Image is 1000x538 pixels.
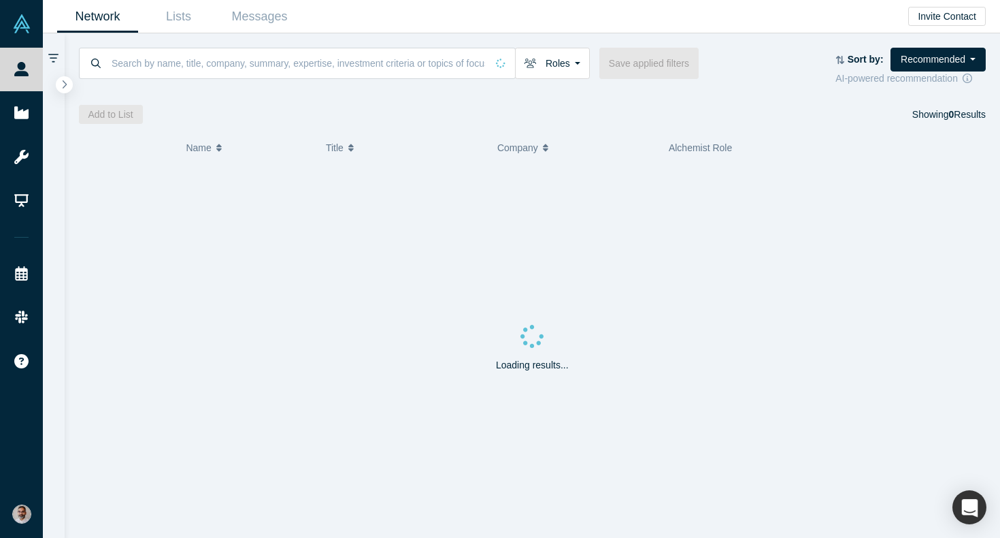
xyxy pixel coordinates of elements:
[912,105,986,124] div: Showing
[949,109,954,120] strong: 0
[497,133,654,162] button: Company
[848,54,884,65] strong: Sort by:
[12,14,31,33] img: Alchemist Vault Logo
[12,505,31,524] img: Gotam Bhardwaj's Account
[57,1,138,33] a: Network
[515,48,590,79] button: Roles
[599,48,699,79] button: Save applied filters
[908,7,986,26] button: Invite Contact
[110,47,486,79] input: Search by name, title, company, summary, expertise, investment criteria or topics of focus
[835,72,986,86] div: AI-powered recommendation
[186,133,312,162] button: Name
[949,109,986,120] span: Results
[138,1,219,33] a: Lists
[890,48,986,72] button: Recommended
[326,133,344,162] span: Title
[669,142,732,153] span: Alchemist Role
[79,105,143,124] button: Add to List
[186,133,211,162] span: Name
[326,133,483,162] button: Title
[496,358,569,373] p: Loading results...
[497,133,538,162] span: Company
[219,1,300,33] a: Messages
